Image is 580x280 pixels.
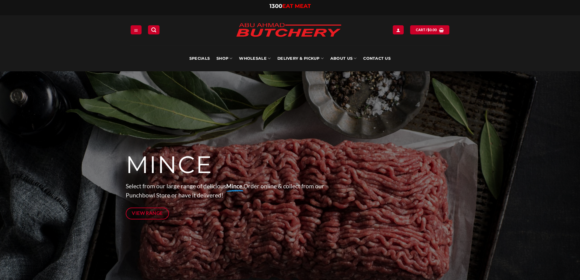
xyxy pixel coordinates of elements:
a: About Us [330,46,357,71]
a: View cart [410,25,449,34]
a: Menu [131,25,142,34]
span: $ [427,27,430,33]
span: 1300 [269,3,282,9]
a: SHOP [216,46,232,71]
span: View Range [132,209,163,217]
img: Abu Ahmad Butchery [231,19,346,42]
a: 1300EAT MEAT [269,3,311,9]
a: Wholesale [239,46,271,71]
bdi: 0.00 [427,28,437,32]
a: View Range [126,207,169,219]
a: Contact Us [363,46,391,71]
a: Search [148,25,160,34]
span: Select from our large range of delicious Order online & collect from our Punchbowl Store or have ... [126,183,324,199]
span: EAT MEAT [282,3,311,9]
a: Delivery & Pickup [277,46,324,71]
span: Cart / [416,27,437,33]
a: Specials [189,46,210,71]
a: Login [393,25,404,34]
span: MINCE [126,150,213,179]
strong: Mince. [226,183,244,190]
